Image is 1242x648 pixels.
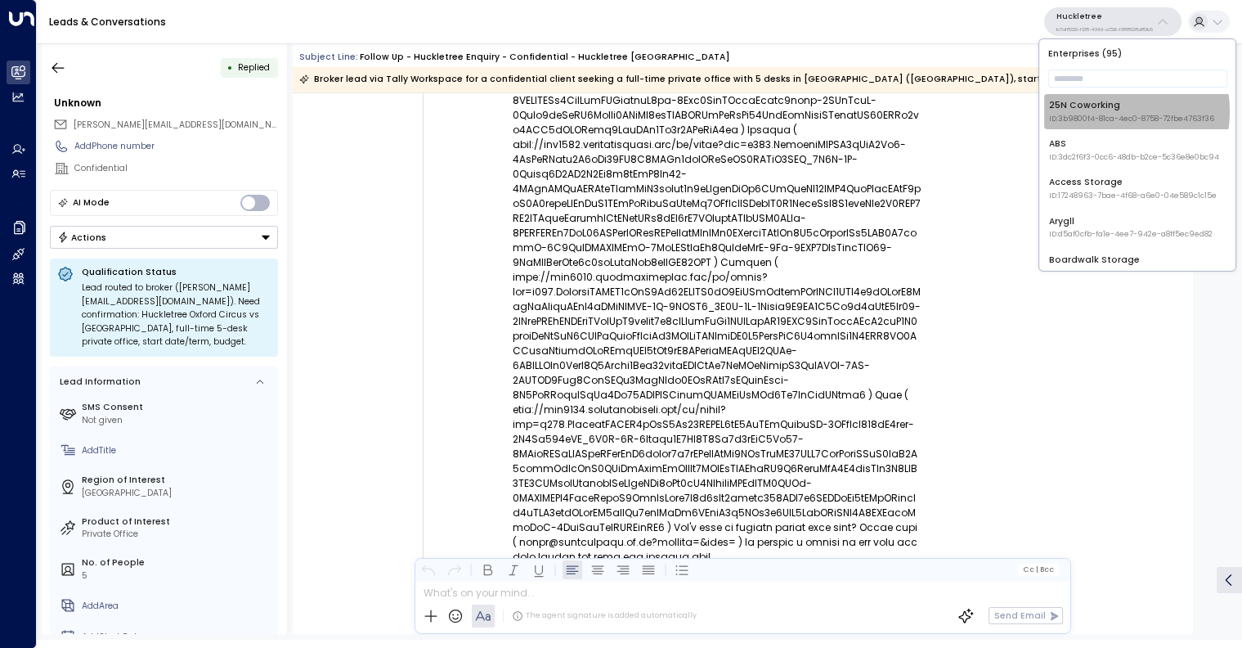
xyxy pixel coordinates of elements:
span: ID: 3dc2f6f3-0cc6-48db-b2ce-5c36e8e0bc94 [1049,152,1219,164]
div: Confidential [74,162,278,175]
p: Enterprises ( 95 ) [1044,44,1231,63]
span: Subject Line: [299,51,358,63]
div: Lead routed to broker ([PERSON_NAME][EMAIL_ADDRESS][DOMAIN_NAME]). Need confirmation: Huckletree ... [82,281,271,349]
div: AddTitle [82,444,273,457]
button: Undo [419,560,439,579]
label: Region of Interest [82,474,273,487]
button: Cc|Bcc [1018,564,1059,575]
a: Leads & Conversations [49,15,166,29]
span: ID: 3b9800f4-81ca-4ec0-8758-72fbe4763f36 [1049,113,1214,124]
label: Product of Interest [82,515,273,529]
span: ID: d5af0cfb-fa1e-4ee7-942e-a8ff5ec9ed82 [1049,229,1213,241]
div: Actions [57,232,107,243]
span: Replied [238,61,270,74]
p: b7af8320-f128-4349-a726-f388528d82b5 [1056,26,1153,33]
div: ABS [1049,137,1219,163]
span: Cc Bcc [1023,565,1054,574]
span: [PERSON_NAME][EMAIL_ADDRESS][DOMAIN_NAME] [74,119,293,131]
div: 5 [82,569,273,583]
span: | [1036,565,1038,574]
div: Lead Information [56,376,141,389]
div: Access Storage [1049,176,1217,201]
span: lydia@tallyworkspace.com [74,119,278,132]
p: Qualification Status [82,266,271,278]
div: AddArea [82,600,273,613]
span: ID: 17248963-7bae-4f68-a6e0-04e589c1c15e [1049,191,1217,202]
label: No. of People [82,556,273,569]
div: Unknown [54,96,278,110]
div: Broker lead via Tally Workspace for a confidential client seeking a full-time private office with... [299,71,1184,88]
div: Private Office [82,528,273,541]
div: Button group with a nested menu [50,226,278,249]
button: Actions [50,226,278,249]
div: 25N Coworking [1049,99,1214,124]
div: Follow up - Huckletree Enquiry - Confidential - Huckletree [GEOGRAPHIC_DATA] [360,51,730,64]
div: AddPhone number [74,140,278,153]
div: The agent signature is added automatically [512,610,697,622]
div: Not given [82,414,273,427]
div: AddStart Date [82,631,273,644]
div: [GEOGRAPHIC_DATA] [82,487,273,500]
button: Huckletreeb7af8320-f128-4349-a726-f388528d82b5 [1044,7,1181,36]
div: Arygll [1049,214,1213,240]
label: SMS Consent [82,401,273,414]
p: Huckletree [1056,11,1153,21]
div: Boardwalk Storage [1049,254,1219,279]
div: AI Mode [73,195,110,211]
button: Redo [445,560,464,579]
div: • [227,56,233,79]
